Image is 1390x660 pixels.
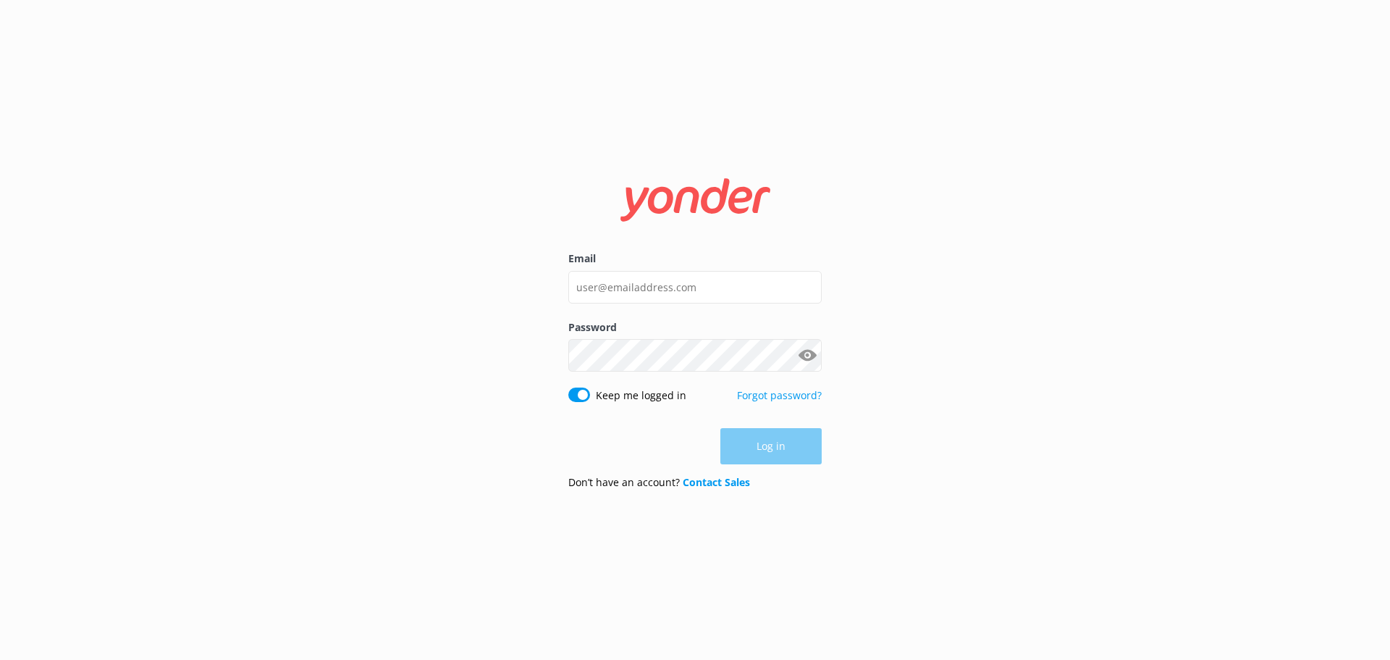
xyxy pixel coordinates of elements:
[568,271,822,304] input: user@emailaddress.com
[568,475,750,490] p: Don’t have an account?
[683,475,750,489] a: Contact Sales
[793,341,822,370] button: Show password
[596,388,686,404] label: Keep me logged in
[737,388,822,402] a: Forgot password?
[568,251,822,267] label: Email
[568,319,822,335] label: Password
